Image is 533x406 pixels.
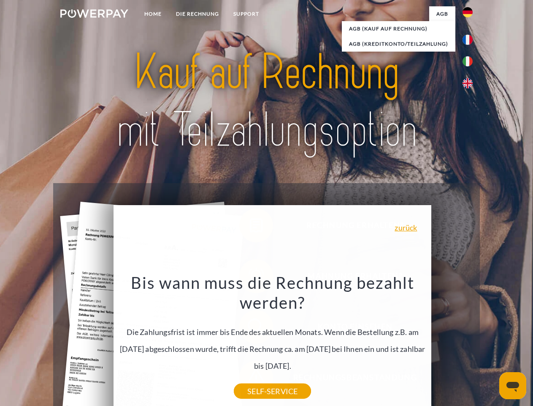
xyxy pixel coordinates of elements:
[342,36,455,52] a: AGB (Kreditkonto/Teilzahlung)
[81,41,452,162] img: title-powerpay_de.svg
[119,272,427,313] h3: Bis wann muss die Rechnung bezahlt werden?
[499,372,526,399] iframe: Schaltfläche zum Öffnen des Messaging-Fensters
[226,6,266,22] a: SUPPORT
[463,7,473,17] img: de
[463,56,473,66] img: it
[463,78,473,88] img: en
[395,224,417,231] a: zurück
[429,6,455,22] a: agb
[119,272,427,391] div: Die Zahlungsfrist ist immer bis Ende des aktuellen Monats. Wenn die Bestellung z.B. am [DATE] abg...
[342,21,455,36] a: AGB (Kauf auf Rechnung)
[234,384,311,399] a: SELF-SERVICE
[169,6,226,22] a: DIE RECHNUNG
[60,9,128,18] img: logo-powerpay-white.svg
[463,35,473,45] img: fr
[137,6,169,22] a: Home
